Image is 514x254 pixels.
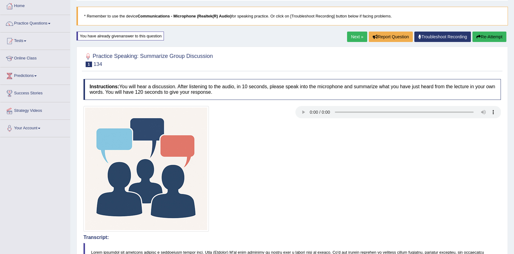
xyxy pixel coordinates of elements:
[94,61,102,67] small: 134
[86,62,92,67] span: 1
[0,67,70,83] a: Predictions
[0,120,70,135] a: Your Account
[83,52,213,67] h2: Practice Speaking: Summarize Group Discussion
[138,14,231,18] b: Communications - Microphone (Realtek(R) Audio)
[76,32,164,40] div: You have already given answer to this question
[0,50,70,65] a: Online Class
[0,15,70,30] a: Practice Questions
[0,85,70,100] a: Success Stories
[347,32,367,42] a: Next »
[0,102,70,118] a: Strategy Videos
[369,32,413,42] button: Report Question
[83,235,501,240] h4: Transcript:
[472,32,506,42] button: Re-Attempt
[83,79,501,100] h4: You will hear a discussion. After listening to the audio, in 10 seconds, please speak into the mi...
[90,84,119,89] b: Instructions:
[414,32,471,42] a: Troubleshoot Recording
[0,32,70,48] a: Tests
[76,7,508,25] blockquote: * Remember to use the device for speaking practice. Or click on [Troubleshoot Recording] button b...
